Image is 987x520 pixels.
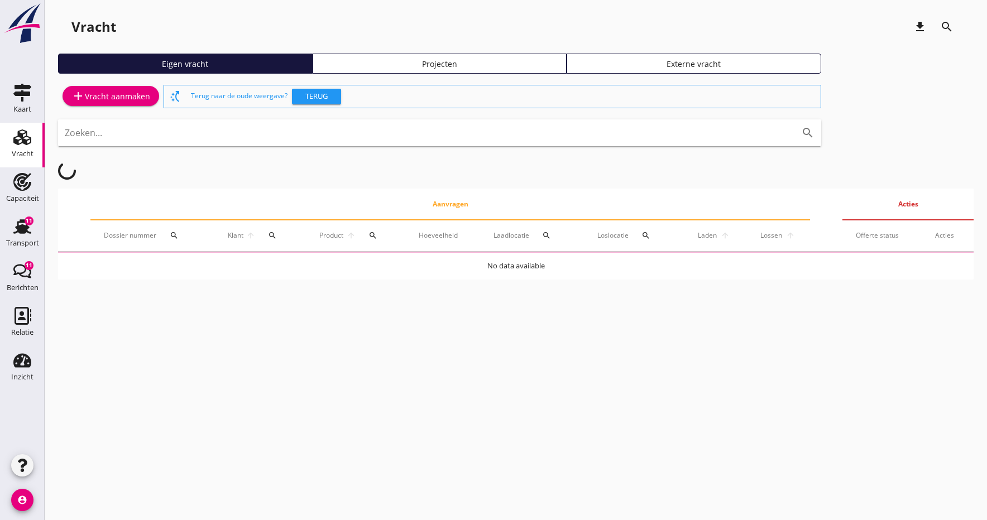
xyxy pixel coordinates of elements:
[913,20,927,33] i: download
[25,261,33,270] div: 11
[368,231,377,240] i: search
[597,222,669,249] div: Loslocatie
[71,89,150,103] div: Vracht aanmaken
[90,189,810,220] th: Aanvragen
[572,58,816,70] div: Externe vracht
[245,231,257,240] i: arrow_upward
[6,239,39,247] div: Transport
[58,253,974,280] td: No data available
[11,329,33,336] div: Relatie
[63,58,308,70] div: Eigen vracht
[169,90,182,103] i: switch_access_shortcut
[11,489,33,511] i: account_circle
[58,54,313,74] a: Eigen vracht
[318,230,344,240] span: Product
[7,284,39,291] div: Berichten
[758,230,784,240] span: Lossen
[13,105,31,113] div: Kaart
[935,230,960,240] div: Acties
[493,222,571,249] div: Laadlocatie
[542,231,551,240] i: search
[268,231,277,240] i: search
[567,54,821,74] a: Externe vracht
[2,3,42,44] img: logo-small.a267ee39.svg
[292,89,341,104] button: Terug
[345,231,357,240] i: arrow_upward
[71,89,85,103] i: add
[696,230,719,240] span: Laden
[25,216,33,225] div: 11
[65,124,783,142] input: Zoeken...
[318,58,562,70] div: Projecten
[719,231,732,240] i: arrow_upward
[12,150,33,157] div: Vracht
[71,18,116,36] div: Vracht
[801,126,814,139] i: search
[63,86,159,106] a: Vracht aanmaken
[641,231,650,240] i: search
[296,91,337,102] div: Terug
[104,222,200,249] div: Dossier nummer
[856,230,908,240] div: Offerte status
[784,231,797,240] i: arrow_upward
[191,85,816,108] div: Terug naar de oude weergave?
[313,54,567,74] a: Projecten
[170,231,179,240] i: search
[227,230,245,240] span: Klant
[842,189,974,220] th: Acties
[6,195,39,202] div: Capaciteit
[419,230,467,240] div: Hoeveelheid
[940,20,954,33] i: search
[11,373,33,381] div: Inzicht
